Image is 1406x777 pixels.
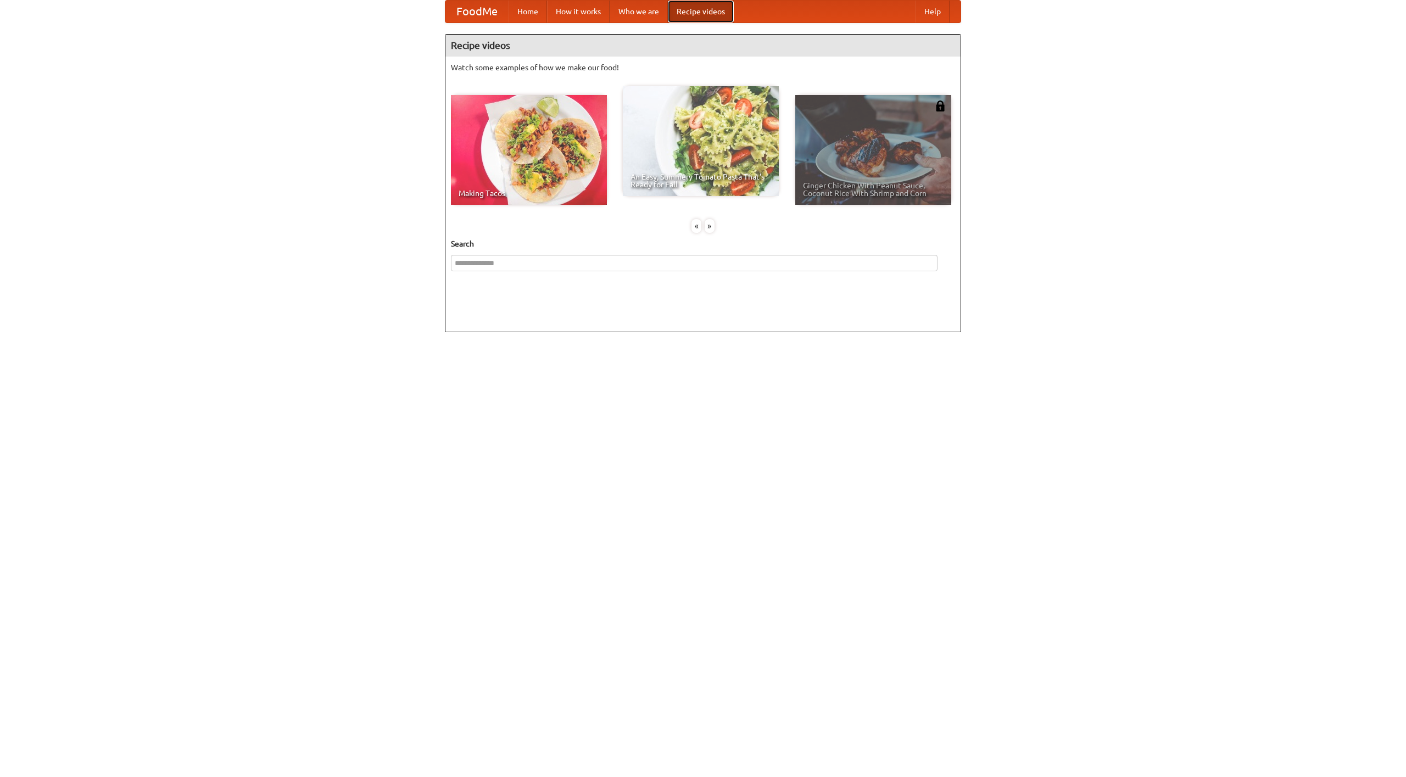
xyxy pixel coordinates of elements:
img: 483408.png [935,100,946,111]
a: Recipe videos [668,1,734,23]
a: Making Tacos [451,95,607,205]
span: Making Tacos [459,189,599,197]
a: Help [916,1,950,23]
a: An Easy, Summery Tomato Pasta That's Ready for Fall [623,86,779,196]
p: Watch some examples of how we make our food! [451,62,955,73]
a: How it works [547,1,610,23]
a: Home [509,1,547,23]
div: » [705,219,715,233]
h5: Search [451,238,955,249]
a: FoodMe [445,1,509,23]
span: An Easy, Summery Tomato Pasta That's Ready for Fall [631,173,771,188]
a: Who we are [610,1,668,23]
div: « [691,219,701,233]
h4: Recipe videos [445,35,961,57]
